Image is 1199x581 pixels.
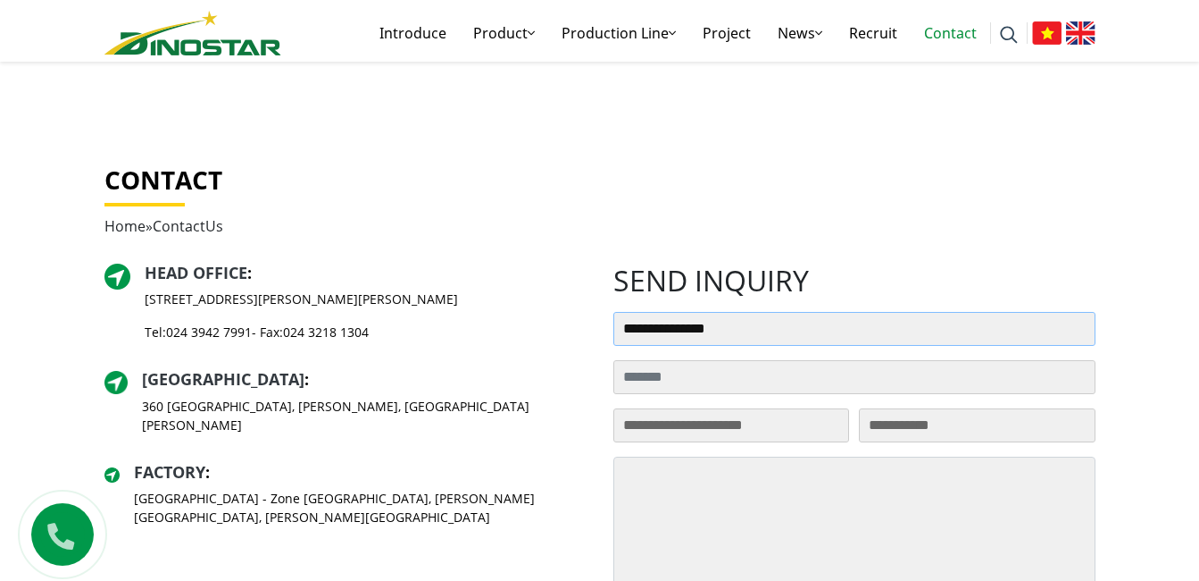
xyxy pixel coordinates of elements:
[134,461,205,483] a: Factory
[134,463,587,483] h2: :
[145,290,458,308] p: [STREET_ADDRESS][PERSON_NAME][PERSON_NAME]
[142,397,587,434] p: 360 [GEOGRAPHIC_DATA], [PERSON_NAME], [GEOGRAPHIC_DATA][PERSON_NAME]
[104,216,146,236] a: Home
[142,370,587,390] h2: :
[283,324,369,341] a: 024 3218 1304
[142,368,304,390] a: [GEOGRAPHIC_DATA]
[836,4,911,62] a: Recruit
[460,4,548,62] a: Product
[548,4,689,62] a: Production Line
[104,371,128,394] img: directer
[145,323,458,341] p: Tel: - Fax:
[145,264,458,283] h2: :
[104,264,130,290] img: directer
[166,324,252,341] a: 024 3942 7991
[473,23,528,43] font: Product
[104,467,120,483] img: directer
[366,4,460,62] a: Introduce
[562,23,669,43] font: Production Line
[1032,21,1062,45] img: Vietnamese
[778,23,815,43] font: News
[104,165,1095,196] h1: Contact
[104,216,223,236] span: » Us
[153,216,205,236] span: Contact
[613,264,1095,298] h2: Send Inquiry
[911,4,990,62] a: Contact
[134,489,587,526] p: [GEOGRAPHIC_DATA] - Zone [GEOGRAPHIC_DATA], [PERSON_NAME][GEOGRAPHIC_DATA], [PERSON_NAME][GEOGRAP...
[764,4,836,62] a: News
[145,262,247,283] a: Head Office
[104,11,281,55] img: logo
[1066,21,1095,45] img: English
[1000,26,1018,44] img: search
[689,4,764,62] a: Project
